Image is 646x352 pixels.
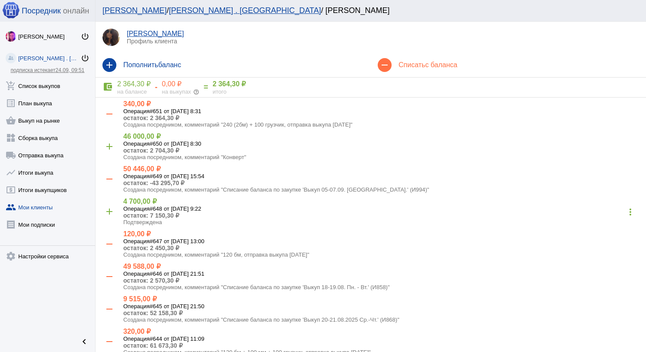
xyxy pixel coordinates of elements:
[6,133,16,143] mat-icon: widgets
[123,277,639,284] p: остаток: 2 570,30 ₽
[123,295,639,303] h4: 9 515,00 ₽
[162,80,199,88] div: 0,00 ₽
[63,7,89,16] span: онлайн
[123,336,150,342] span: Операция
[117,88,151,95] div: на балансе
[123,284,639,290] p: Создана посредником, комментарий "Списание баланса по закупке 'Выкуп 18-19.08. Пн. - Вт.' (И858)"
[81,54,89,62] mat-icon: power_settings_new
[127,38,639,45] p: Профиль клиента
[123,303,150,310] span: Операция
[123,212,622,219] p: остаток: 7 150,30 ₽
[6,167,16,178] mat-icon: show_chart
[123,205,150,212] span: Операция
[102,58,116,72] mat-icon: add
[123,197,622,205] h4: 4 700,00 ₽
[213,88,246,95] div: итого
[123,219,622,225] p: Подтверждена
[2,1,20,19] img: apple-icon-60x60.png
[123,100,639,108] h4: 340,00 ₽
[123,61,364,69] h4: Пополнить
[123,173,150,179] span: Операция
[6,115,16,126] mat-icon: shopping_basket
[22,7,61,16] span: Посредник
[102,140,116,153] mat-icon: add
[193,89,199,95] mat-icon: help_outline
[123,121,639,128] p: Создана посредником, комментарий "240 (2бм) + 100 грузчик, отправка выкупа [DATE]"
[123,244,639,251] p: остаток: 2 450,30 ₽
[81,32,89,41] mat-icon: power_settings_new
[102,81,113,92] mat-icon: account_balance_wallet
[6,251,16,261] mat-icon: settings
[56,67,85,73] span: 24.09, 09:51
[18,33,81,40] div: [PERSON_NAME]
[102,237,116,251] mat-icon: remove
[162,88,199,95] div: на выкупах
[151,83,162,92] div: -
[123,310,639,316] p: остаток: 52 158,30 ₽
[6,31,16,42] img: 73xLq58P2BOqs-qIllg3xXCtabieAB0OMVER0XTxHpc0AjG-Rb2SSuXsq4It7hEfqgBcQNho.jpg
[6,53,16,63] img: community_200.png
[6,219,16,230] mat-icon: receipt
[123,132,639,140] h4: 46 000,00 ₽
[123,342,639,349] p: остаток: 61 673,30 ₽
[123,251,639,258] p: Создана посредником, комментарий "120 бм, отправка выкупа [DATE]"
[425,61,457,68] span: с баланса
[123,165,639,173] h4: 50 446,00 ₽
[6,150,16,160] mat-icon: local_shipping
[123,108,639,114] h5: #651 от [DATE] 8:31
[123,316,639,323] p: Создана посредником, комментарий "Списание баланса по закупке 'Выкуп 20-21.08.2025 Ср.-Чт.' (И868)"
[79,336,89,347] mat-icon: chevron_left
[123,140,150,147] span: Операция
[123,271,150,277] span: Операция
[123,179,639,186] p: остаток: -43 295,70 ₽
[123,238,639,244] h5: #647 от [DATE] 13:00
[102,6,167,15] a: [PERSON_NAME]
[123,186,639,193] p: Создана посредником, комментарий "Списание баланса по закупке 'Выкуп 05-07.09. [GEOGRAPHIC_DATA]....
[123,114,639,121] p: остаток: 2 364,30 ₽
[123,238,150,244] span: Операция
[6,98,16,108] mat-icon: list_alt
[378,58,392,72] mat-icon: remove
[123,230,639,238] h4: 120,00 ₽
[10,67,84,73] a: подписка истекает24.09, 09:51
[127,30,184,37] a: [PERSON_NAME]
[102,302,116,316] mat-icon: remove
[102,270,116,284] mat-icon: remove
[123,327,639,336] h4: 320,00 ₽
[102,205,116,218] mat-icon: add
[102,172,116,186] mat-icon: remove
[102,107,116,121] mat-icon: remove
[123,108,150,114] span: Операция
[158,61,181,68] span: баланс
[102,29,120,46] img: DswxFn8eofnO5d9PzfsTmCDDM2C084Qvq32CvNVw8c0JajYaOrZz5JYWNrj--7e93YPZXg.jpg
[399,61,639,69] h4: Списать
[123,140,639,147] h5: #650 от [DATE] 8:30
[102,335,116,349] mat-icon: remove
[123,262,639,271] h4: 49 588,00 ₽
[213,80,246,88] b: 2 364,30 ₽
[18,55,81,62] div: [PERSON_NAME] . [GEOGRAPHIC_DATA]
[6,202,16,212] mat-icon: group
[123,154,639,160] p: Создана посредником, комментарий "Конверт"
[623,205,637,219] mat-icon: more_vert
[123,205,622,212] h5: #648 от [DATE] 9:22
[123,271,639,277] h5: #646 от [DATE] 21:51
[123,336,639,342] h5: #644 от [DATE] 11:09
[199,83,213,92] div: =
[102,6,630,15] div: / / [PERSON_NAME]
[123,147,639,154] p: остаток: 2 704,30 ₽
[169,6,321,15] a: [PERSON_NAME] . [GEOGRAPHIC_DATA]
[6,185,16,195] mat-icon: local_atm
[6,81,16,91] mat-icon: add_shopping_cart
[123,173,639,179] h5: #649 от [DATE] 15:54
[123,303,639,310] h5: #645 от [DATE] 21:50
[117,80,151,88] div: 2 364,30 ₽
